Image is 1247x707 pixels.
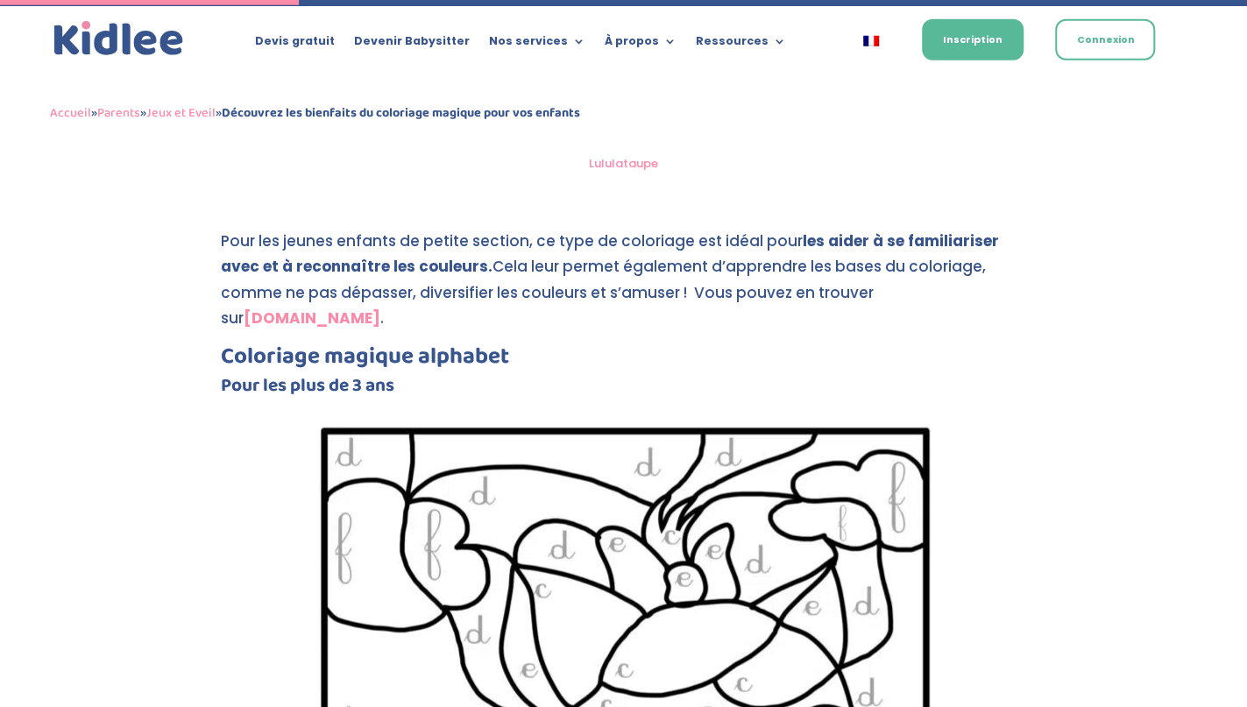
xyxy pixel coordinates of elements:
[146,103,216,124] a: Jeux et Eveil
[244,308,380,329] a: [DOMAIN_NAME]
[863,36,879,46] img: Français
[221,377,1027,404] h4: Pour les plus de 3 ans
[50,18,188,60] img: logo_kidlee_bleu
[922,19,1024,60] a: Inscription
[97,103,140,124] a: Parents
[605,35,677,54] a: À propos
[1055,19,1155,60] a: Connexion
[696,35,786,54] a: Ressources
[50,18,188,60] a: Kidlee Logo
[221,345,1027,377] h3: Coloriage magique alphabet
[255,35,335,54] a: Devis gratuit
[221,231,999,278] strong: les aider à se familiariser avec et à reconnaître les couleurs.
[50,103,91,124] a: Accueil
[50,103,580,124] span: » » »
[354,35,470,54] a: Devenir Babysitter
[221,204,1027,346] p: Pour les jeunes enfants de petite section, ce type de coloriage est idéal pour Cela leur permet é...
[489,35,585,54] a: Nos services
[222,103,580,124] strong: Découvrez les bienfaits du coloriage magique pour vos enfants
[589,156,658,173] a: Lululataupe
